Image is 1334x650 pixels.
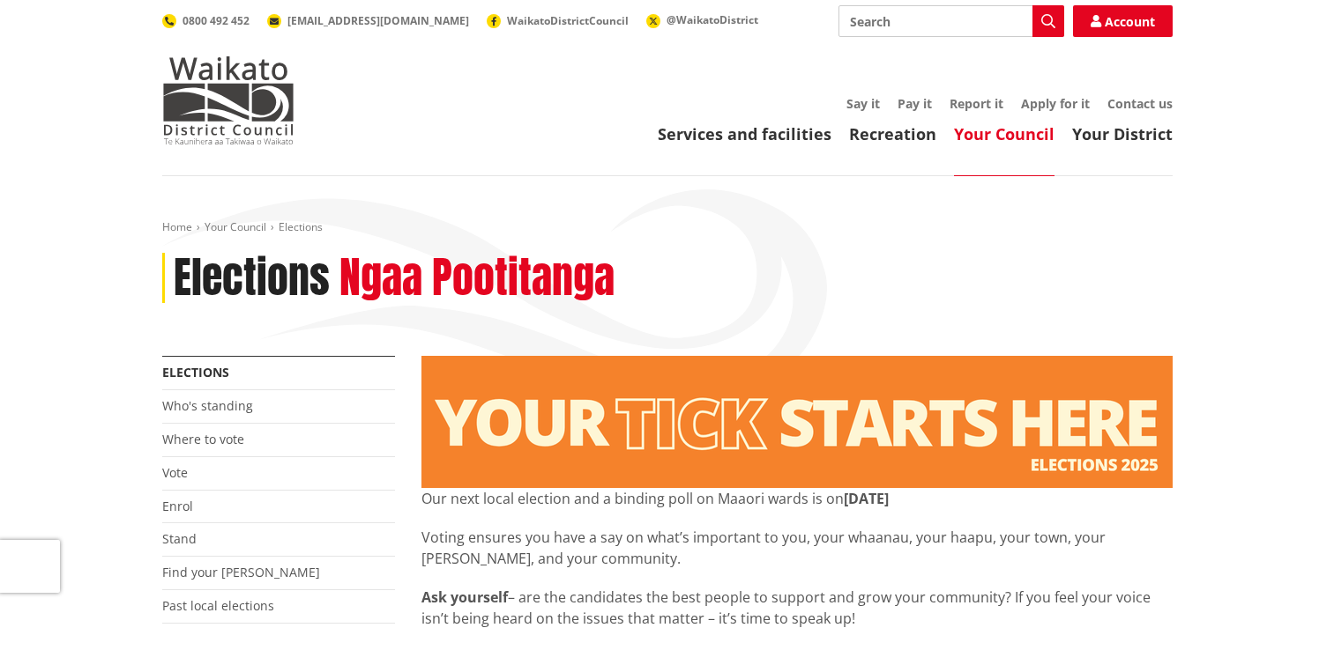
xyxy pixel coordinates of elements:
[1072,123,1173,144] a: Your District
[950,95,1003,112] a: Report it
[162,464,188,481] a: Vote
[162,530,197,547] a: Stand
[183,13,250,28] span: 0800 492 452
[162,220,1173,235] nav: breadcrumb
[162,431,244,447] a: Where to vote
[205,219,266,234] a: Your Council
[898,95,932,112] a: Pay it
[1107,95,1173,112] a: Contact us
[162,219,192,234] a: Home
[267,13,469,28] a: [EMAIL_ADDRESS][DOMAIN_NAME]
[162,56,294,144] img: Waikato District Council - Te Kaunihera aa Takiwaa o Waikato
[421,527,1173,569] p: Voting ensures you have a say on what’s important to you, your whaanau, your haapu, your town, yo...
[846,95,880,112] a: Say it
[844,489,889,508] strong: [DATE]
[174,253,330,304] h1: Elections
[421,587,1173,629] p: – are the candidates the best people to support and grow your community? If you feel your voice i...
[162,597,274,614] a: Past local elections
[646,12,758,27] a: @WaikatoDistrict
[667,12,758,27] span: @WaikatoDistrict
[162,498,193,514] a: Enrol
[287,13,469,28] span: [EMAIL_ADDRESS][DOMAIN_NAME]
[954,123,1055,144] a: Your Council
[162,397,253,414] a: Who's standing
[849,123,936,144] a: Recreation
[162,13,250,28] a: 0800 492 452
[162,364,229,380] a: Elections
[162,564,320,580] a: Find your [PERSON_NAME]
[339,253,615,304] h2: Ngaa Pootitanga
[487,13,629,28] a: WaikatoDistrictCouncil
[1021,95,1090,112] a: Apply for it
[421,488,1173,509] p: Our next local election and a binding poll on Maaori wards is on
[279,219,323,234] span: Elections
[838,5,1064,37] input: Search input
[1073,5,1173,37] a: Account
[658,123,831,144] a: Services and facilities
[421,356,1173,488] img: Elections - Website banner
[507,13,629,28] span: WaikatoDistrictCouncil
[421,587,508,607] strong: Ask yourself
